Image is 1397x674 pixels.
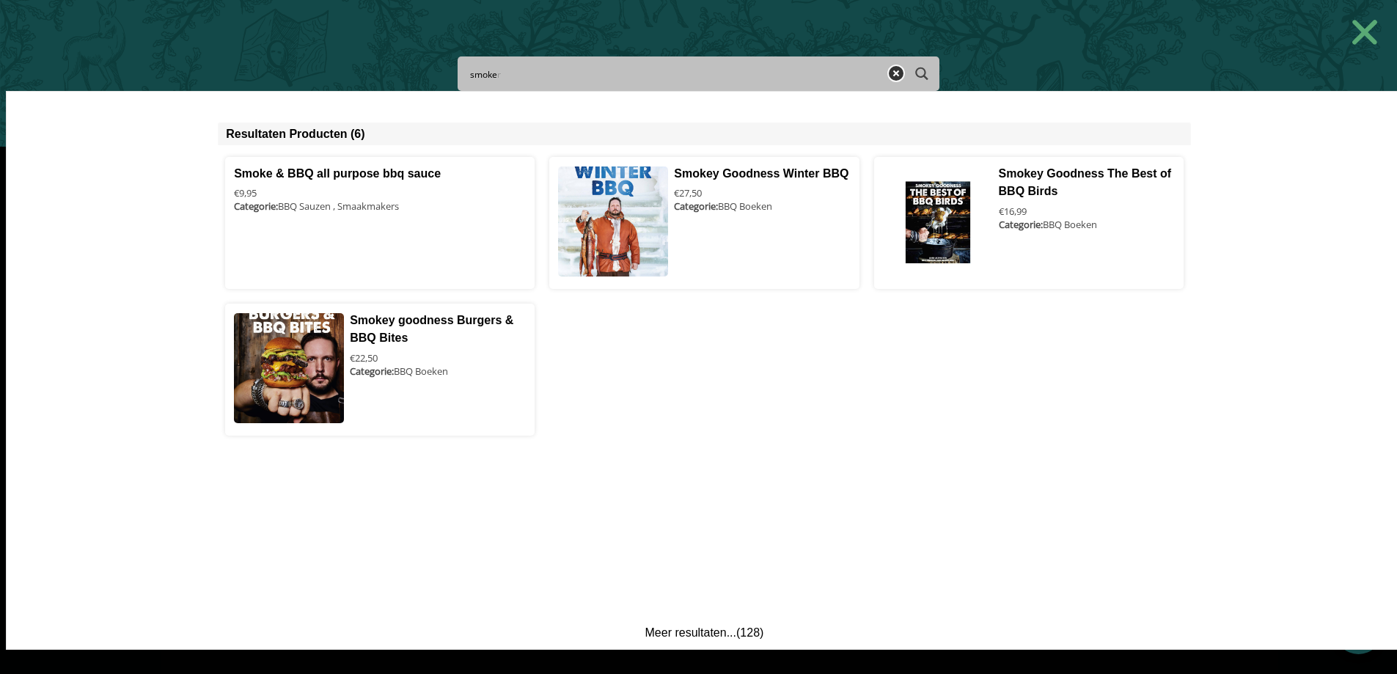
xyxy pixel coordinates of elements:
[473,61,879,87] form: Search form
[218,122,1191,145] div: Resultaten Producten (6)
[470,60,876,87] input: Search input
[736,626,763,639] span: (128)
[558,165,850,183] a: Smokey Goodness Winter BBQ
[1347,15,1382,50] a: Close
[234,165,526,183] a: Smoke & BBQ all purpose bbq sauce
[909,61,935,87] button: Search magnifier button
[883,165,1175,202] a: Smokey Goodness The Best of BBQ Birds
[234,312,526,348] a: Smokey goodness Burgers & BBQ Bites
